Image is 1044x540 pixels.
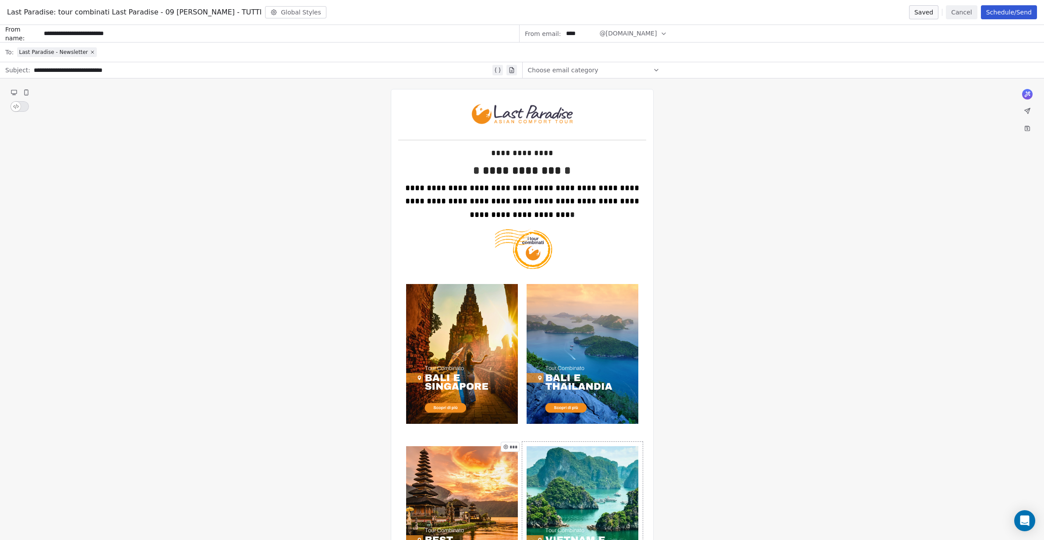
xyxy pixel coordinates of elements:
[599,29,657,38] span: @[DOMAIN_NAME]
[5,66,30,77] span: Subject:
[1014,510,1035,531] div: Open Intercom Messenger
[5,48,14,57] span: To:
[265,6,326,18] button: Global Styles
[5,25,40,43] span: From name:
[946,5,977,19] button: Cancel
[981,5,1037,19] button: Schedule/Send
[909,5,938,19] button: Saved
[528,66,598,75] span: Choose email category
[7,7,262,18] span: Last Paradise: tour combinati Last Paradise - 09 [PERSON_NAME] - TUTTI
[19,49,88,56] span: Last Paradise - Newsletter
[525,29,561,38] span: From email:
